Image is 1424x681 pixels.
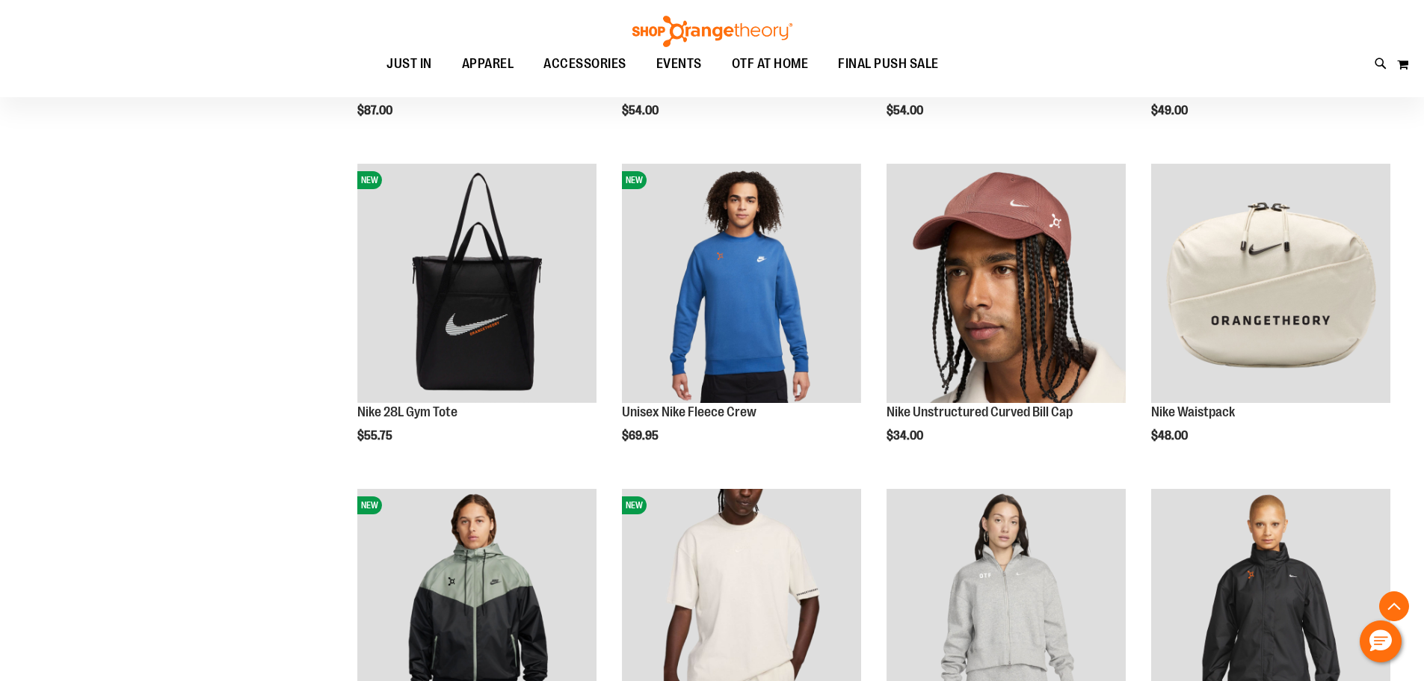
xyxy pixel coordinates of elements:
[357,404,457,419] a: Nike 28L Gym Tote
[887,104,925,117] span: $54.00
[732,47,809,81] span: OTF AT HOME
[622,104,661,117] span: $54.00
[622,496,647,514] span: NEW
[447,47,529,81] a: APPAREL
[357,104,395,117] span: $87.00
[1144,156,1398,481] div: product
[887,164,1126,405] a: Nike Unstructured Curved Bill Cap
[1151,164,1390,405] a: Nike Waistpack
[887,404,1073,419] a: Nike Unstructured Curved Bill Cap
[1151,164,1390,403] img: Nike Waistpack
[372,47,447,81] a: JUST IN
[1151,429,1190,443] span: $48.00
[462,47,514,81] span: APPAREL
[622,164,861,405] a: Unisex Nike Fleece CrewNEW
[357,429,395,443] span: $55.75
[357,496,382,514] span: NEW
[614,156,869,481] div: product
[656,47,702,81] span: EVENTS
[1151,104,1190,117] span: $49.00
[357,171,382,189] span: NEW
[528,47,641,81] a: ACCESSORIES
[357,164,597,405] a: Nike 28L Gym ToteNEW
[1379,591,1409,621] button: Back To Top
[641,47,717,81] a: EVENTS
[622,429,661,443] span: $69.95
[622,164,861,403] img: Unisex Nike Fleece Crew
[350,156,604,481] div: product
[543,47,626,81] span: ACCESSORIES
[879,156,1133,481] div: product
[386,47,432,81] span: JUST IN
[630,16,795,47] img: Shop Orangetheory
[357,164,597,403] img: Nike 28L Gym Tote
[717,47,824,81] a: OTF AT HOME
[887,164,1126,403] img: Nike Unstructured Curved Bill Cap
[622,171,647,189] span: NEW
[823,47,954,81] a: FINAL PUSH SALE
[622,404,756,419] a: Unisex Nike Fleece Crew
[887,429,925,443] span: $34.00
[1151,404,1235,419] a: Nike Waistpack
[838,47,939,81] span: FINAL PUSH SALE
[1360,620,1402,662] button: Hello, have a question? Let’s chat.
